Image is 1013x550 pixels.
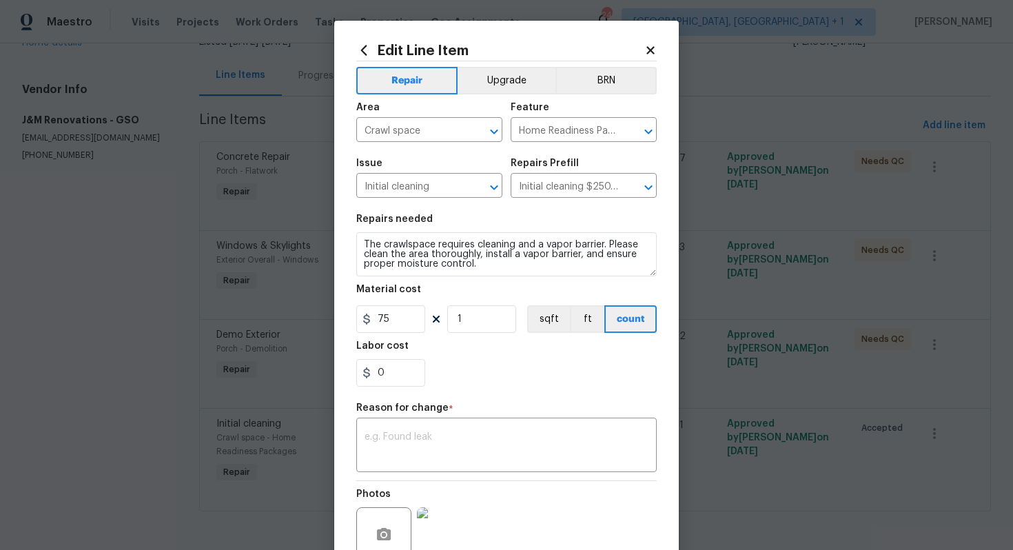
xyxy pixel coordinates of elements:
button: Repair [356,67,458,94]
textarea: The crawlspace requires cleaning and a vapor barrier. Please clean the area thoroughly, install a... [356,232,657,276]
button: Open [484,122,504,141]
button: Upgrade [458,67,556,94]
button: BRN [555,67,657,94]
button: Open [639,178,658,197]
h2: Edit Line Item [356,43,644,58]
button: sqft [527,305,570,333]
button: count [604,305,657,333]
h5: Issue [356,159,382,168]
h5: Material cost [356,285,421,294]
h5: Reason for change [356,403,449,413]
h5: Photos [356,489,391,499]
h5: Repairs needed [356,214,433,224]
h5: Feature [511,103,549,112]
button: Open [484,178,504,197]
h5: Repairs Prefill [511,159,579,168]
h5: Labor cost [356,341,409,351]
h5: Area [356,103,380,112]
button: Open [639,122,658,141]
button: ft [570,305,604,333]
